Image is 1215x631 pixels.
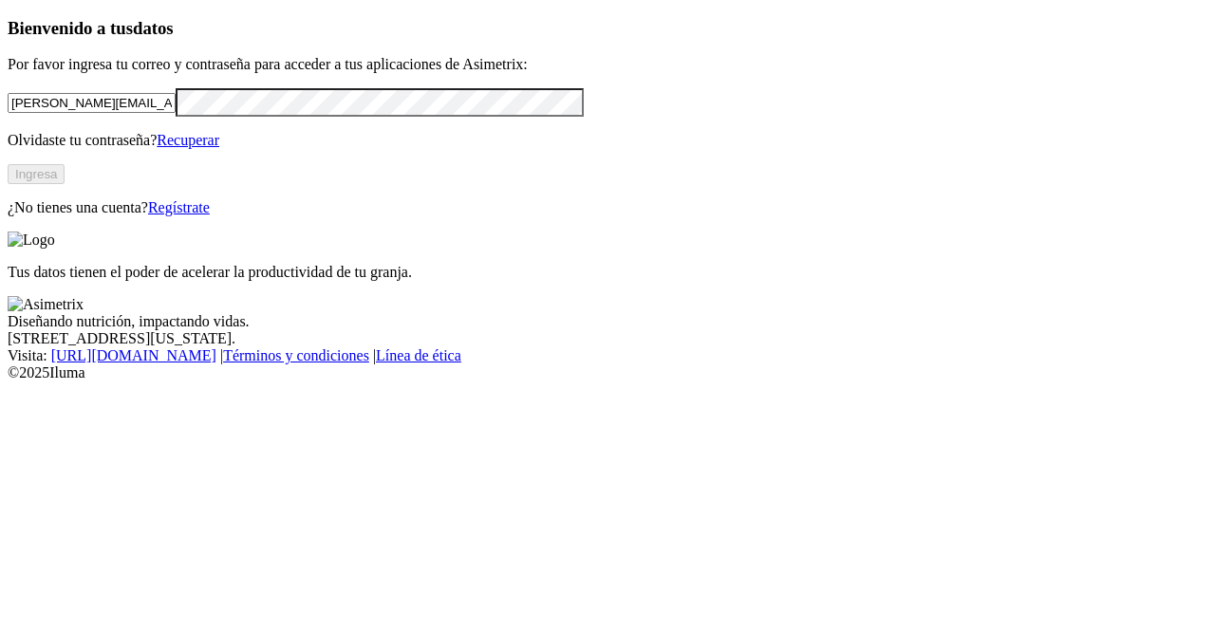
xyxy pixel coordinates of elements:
input: Tu correo [8,93,176,113]
a: Recuperar [157,132,219,148]
p: Olvidaste tu contraseña? [8,132,1207,149]
div: © 2025 Iluma [8,364,1207,381]
div: Visita : | | [8,347,1207,364]
p: Tus datos tienen el poder de acelerar la productividad de tu granja. [8,264,1207,281]
p: Por favor ingresa tu correo y contraseña para acceder a tus aplicaciones de Asimetrix: [8,56,1207,73]
div: [STREET_ADDRESS][US_STATE]. [8,330,1207,347]
img: Logo [8,232,55,249]
h3: Bienvenido a tus [8,18,1207,39]
img: Asimetrix [8,296,84,313]
a: Línea de ética [376,347,461,363]
a: Regístrate [148,199,210,215]
p: ¿No tienes una cuenta? [8,199,1207,216]
div: Diseñando nutrición, impactando vidas. [8,313,1207,330]
span: datos [133,18,174,38]
button: Ingresa [8,164,65,184]
a: Términos y condiciones [223,347,369,363]
a: [URL][DOMAIN_NAME] [51,347,216,363]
